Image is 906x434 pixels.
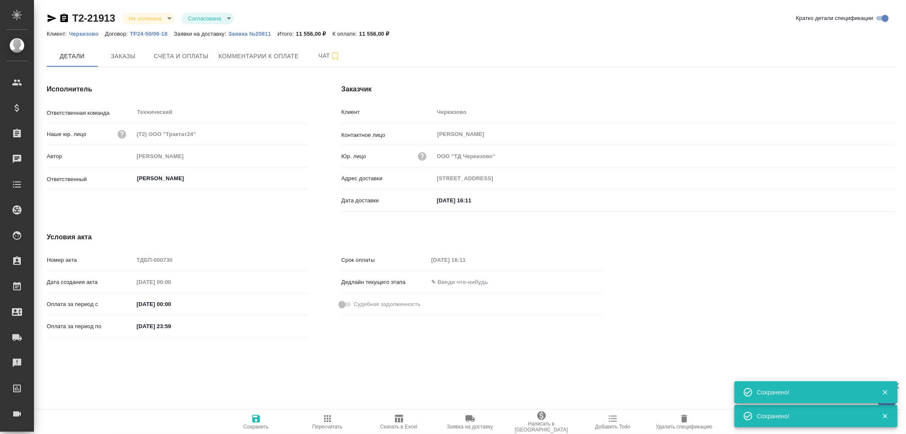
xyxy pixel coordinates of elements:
p: Дата создания акта [47,278,134,286]
input: Пустое поле [134,150,308,162]
input: ✎ Введи что-нибудь [134,320,208,332]
span: Счета и оплаты [154,51,209,62]
p: Контактное лицо [342,131,434,139]
button: Согласована [186,15,224,22]
input: ✎ Введи что-нибудь [428,276,502,288]
p: Адрес доставки [342,174,434,183]
input: Пустое поле [434,106,897,118]
span: Судебная задолженность [354,300,421,309]
input: ✎ Введи что-нибудь [434,194,508,207]
input: Пустое поле [134,254,308,266]
button: Скопировать ссылку [59,13,69,23]
svg: Подписаться [330,51,340,61]
a: ТР24-50/06-18 [130,30,174,37]
div: Не оплачена [181,13,234,24]
div: Сохранено! [757,388,869,397]
p: К оплате: [333,31,359,37]
input: Пустое поле [134,128,308,140]
p: 11 556,00 ₽ [359,31,395,37]
p: 11 556,00 ₽ [296,31,333,37]
p: Ответственная команда [47,109,134,117]
input: Пустое поле [428,254,502,266]
button: Open [303,178,305,179]
span: Детали [52,51,93,62]
p: Клиент [342,108,434,116]
p: Номер акта [47,256,134,264]
input: Пустое поле [434,172,897,184]
a: Черкизово [69,30,105,37]
input: Пустое поле [434,150,897,162]
p: Дата доставки [342,196,434,205]
p: Итого: [277,31,296,37]
p: Срок оплаты [342,256,429,264]
span: Чат [309,51,350,61]
p: Черкизово [69,31,105,37]
p: Оплата за период с [47,300,134,309]
div: Не оплачена [122,13,174,24]
p: Оплата за период по [47,322,134,331]
button: Не оплачена [126,15,164,22]
p: Ответственный [47,175,134,184]
button: Закрыть [876,389,894,396]
button: Заявка №20811 [229,30,278,38]
span: Кратко детали спецификации [796,14,873,23]
h4: Условия акта [47,232,602,242]
p: Дедлайн текущего этапа [342,278,429,286]
button: Закрыть [876,412,894,420]
button: Скопировать ссылку для ЯМессенджера [47,13,57,23]
a: Т2-21913 [72,12,115,24]
p: Клиент: [47,31,69,37]
p: Юр. лицо [342,152,366,161]
h4: Заказчик [342,84,897,94]
p: Наше юр. лицо [47,130,86,139]
p: Автор [47,152,134,161]
p: Заявки на доставку: [174,31,228,37]
p: Заявка №20811 [229,31,278,37]
span: Комментарии к оплате [219,51,299,62]
p: ТР24-50/06-18 [130,31,174,37]
div: Сохранено! [757,412,869,420]
input: Пустое поле [134,276,208,288]
h4: Исполнитель [47,84,308,94]
input: ✎ Введи что-нибудь [134,298,208,310]
span: Заказы [103,51,144,62]
p: Договор: [105,31,130,37]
